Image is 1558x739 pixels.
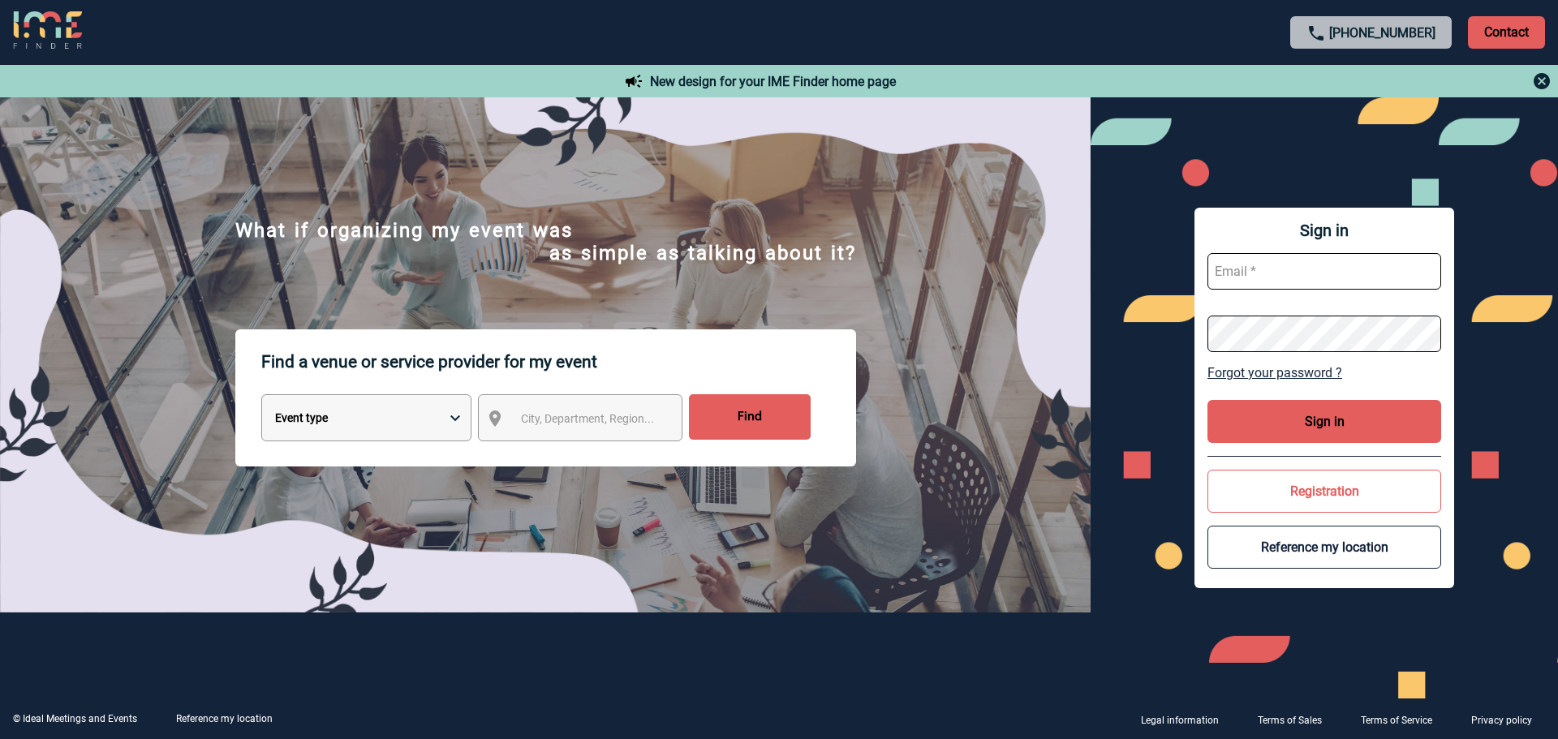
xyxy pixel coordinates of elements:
[1207,470,1441,513] button: Registration
[1207,221,1441,240] span: Sign in
[1258,715,1322,726] p: Terms of Sales
[1306,24,1326,43] img: call-24-px.png
[1348,711,1458,727] a: Terms of Service
[1468,16,1545,49] p: Contact
[1207,400,1441,443] button: Sign in
[1207,253,1441,290] input: Email *
[1329,25,1435,41] a: [PHONE_NUMBER]
[13,713,137,724] div: © Ideal Meetings and Events
[1471,715,1532,726] p: Privacy policy
[1207,365,1441,380] a: Forgot your password ?
[1361,715,1432,726] p: Terms of Service
[689,394,811,440] input: Find
[1207,526,1441,569] button: Reference my location
[1128,711,1245,727] a: Legal information
[1141,715,1219,726] p: Legal information
[1458,711,1558,727] a: Privacy policy
[521,412,654,425] span: City, Department, Region...
[1245,711,1348,727] a: Terms of Sales
[176,713,273,724] a: Reference my location
[261,329,856,394] p: Find a venue or service provider for my event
